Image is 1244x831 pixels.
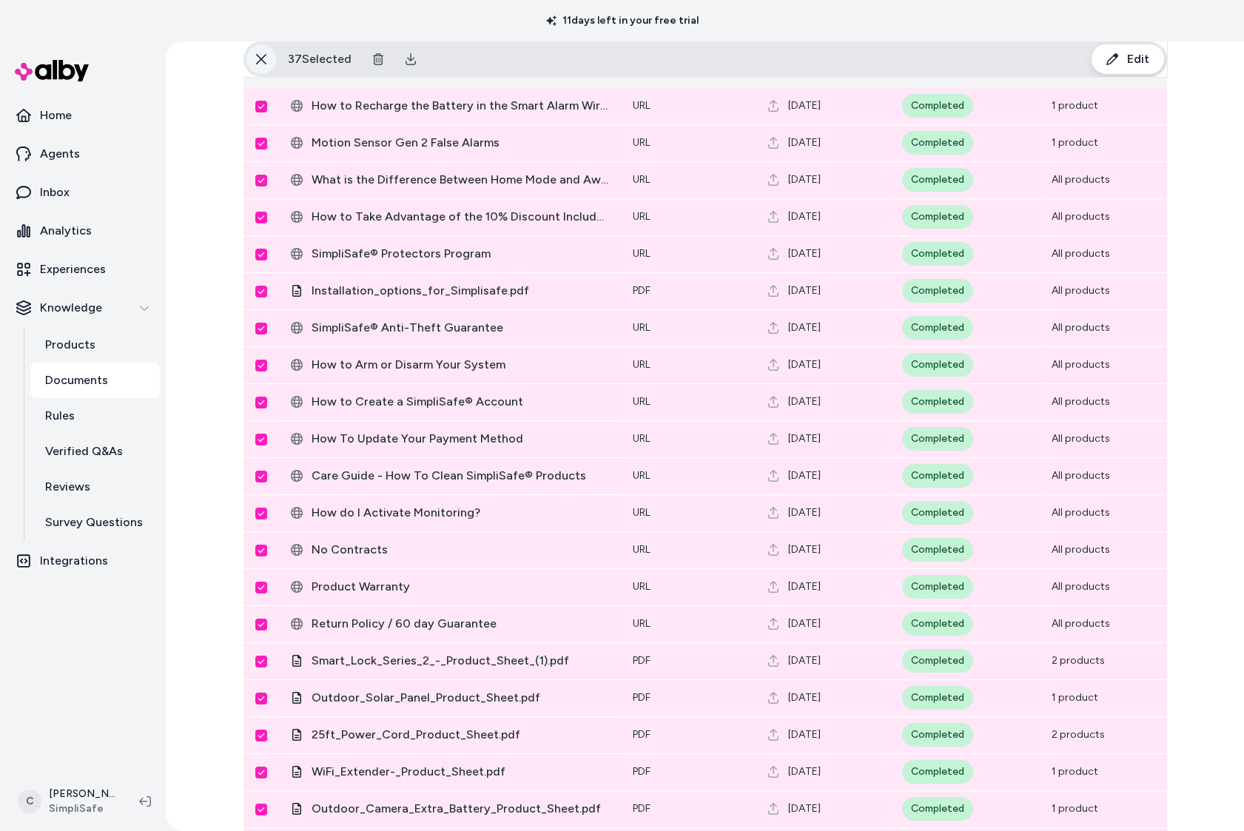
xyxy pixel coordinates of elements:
div: ‎Motion Sensor Gen 2 False Alarms [291,134,609,152]
div: Completed [902,797,973,821]
span: Outdoor_Solar_Panel_Product_Sheet.pdf [312,689,609,707]
p: Home [40,107,72,124]
button: Select row [255,249,267,260]
span: All products [1052,617,1110,630]
span: URL [633,99,650,112]
span: SimpliSafe [49,801,115,816]
button: Select row [255,360,267,371]
span: URL [633,321,650,334]
div: 25ft_Power_Cord_Product_Sheet.pdf [291,726,609,744]
span: 1 product [1052,802,1098,815]
span: pdf [633,691,650,704]
span: pdf [633,654,650,667]
span: pdf [633,728,650,741]
p: Inbox [40,184,70,201]
span: [DATE] [788,690,821,705]
button: Select row [255,730,267,741]
span: [DATE] [788,394,821,409]
p: Analytics [40,222,92,240]
a: Survey Questions [30,505,160,540]
div: Completed [902,723,973,747]
span: [DATE] [788,320,821,335]
button: Select row [255,545,267,556]
span: [DATE] [788,357,821,372]
span: All products [1052,358,1110,371]
span: WiFi_Extender-_Product_Sheet.pdf [312,763,609,781]
p: Survey Questions [45,514,143,531]
p: Products [45,336,95,354]
a: Experiences [6,252,160,287]
span: All products [1052,395,1110,408]
div: Care Guide - How To Clean SimpliSafe® Products [291,467,609,485]
a: Integrations [6,543,160,579]
p: Verified Q&As [45,443,123,460]
div: Return Policy / 60 day Guarantee [291,615,609,633]
span: Product Warranty [312,578,609,596]
span: All products [1052,284,1110,297]
p: [PERSON_NAME] [49,787,115,801]
div: How do I Activate Monitoring? [291,504,609,522]
p: Agents [40,145,80,163]
img: alby Logo [15,60,89,81]
div: Product Warranty [291,578,609,596]
span: All products [1052,321,1110,334]
span: All products [1052,210,1110,223]
span: URL [633,580,650,593]
span: All products [1052,580,1110,593]
div: Completed [902,242,973,266]
span: URL [633,432,650,445]
button: Select row [255,286,267,297]
span: Outdoor_Camera_Extra_Battery_Product_Sheet.pdf [312,800,609,818]
span: [DATE] [788,727,821,742]
span: URL [633,617,650,630]
span: All products [1052,247,1110,260]
button: Select row [255,434,267,445]
button: Select row [255,323,267,334]
div: No Contracts [291,541,609,559]
button: Edit [1092,44,1164,74]
span: All products [1052,506,1110,519]
div: ‎How to Recharge the Battery in the Smart Alarm Wireless Indoor Security Camera [291,97,609,115]
span: ‎How To Update Your Payment Method [312,430,609,448]
button: Select row [255,101,267,112]
span: URL [633,506,650,519]
p: Reviews [45,478,90,496]
span: Smart_Lock_Series_2_-_Product_Sheet_(1).pdf [312,652,609,670]
span: [DATE] [788,616,821,631]
a: Rules [30,398,160,434]
span: ‎SimpliSafe® Anti-Theft Guarantee [312,319,609,337]
p: Rules [45,407,75,425]
div: Completed [902,131,973,155]
span: 2 products [1052,728,1105,741]
span: Edit [1127,50,1149,68]
button: Select row [255,397,267,408]
span: 25ft_Power_Cord_Product_Sheet.pdf [312,726,609,744]
span: URL [633,543,650,556]
span: ‎Motion Sensor Gen 2 False Alarms [312,134,609,152]
a: Agents [6,136,160,172]
a: Reviews [30,469,160,505]
span: pdf [633,284,650,297]
button: Select row [255,582,267,593]
span: All products [1052,432,1110,445]
div: ‎How to Take Advantage of the 10% Discount Included in Select Monitoring Plans [291,208,609,226]
div: Completed [902,205,973,229]
button: Select row [255,767,267,778]
span: ‎How to Create a SimpliSafe® Account [312,393,609,411]
span: [DATE] [788,579,821,594]
span: URL [633,210,650,223]
span: Return Policy / 60 day Guarantee [312,615,609,633]
div: Completed [902,427,973,451]
span: pdf [633,765,650,778]
div: Outdoor_Solar_Panel_Product_Sheet.pdf [291,689,609,707]
a: Home [6,98,160,133]
span: [DATE] [788,209,821,224]
span: No Contracts [312,541,609,559]
span: URL [633,173,650,186]
p: Integrations [40,552,108,570]
span: How do I Activate Monitoring? [312,504,609,522]
div: Completed [902,612,973,636]
div: Completed [902,390,973,414]
div: Completed [902,353,973,377]
span: ‎How to Recharge the Battery in the Smart Alarm Wireless Indoor Security Camera [312,97,609,115]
